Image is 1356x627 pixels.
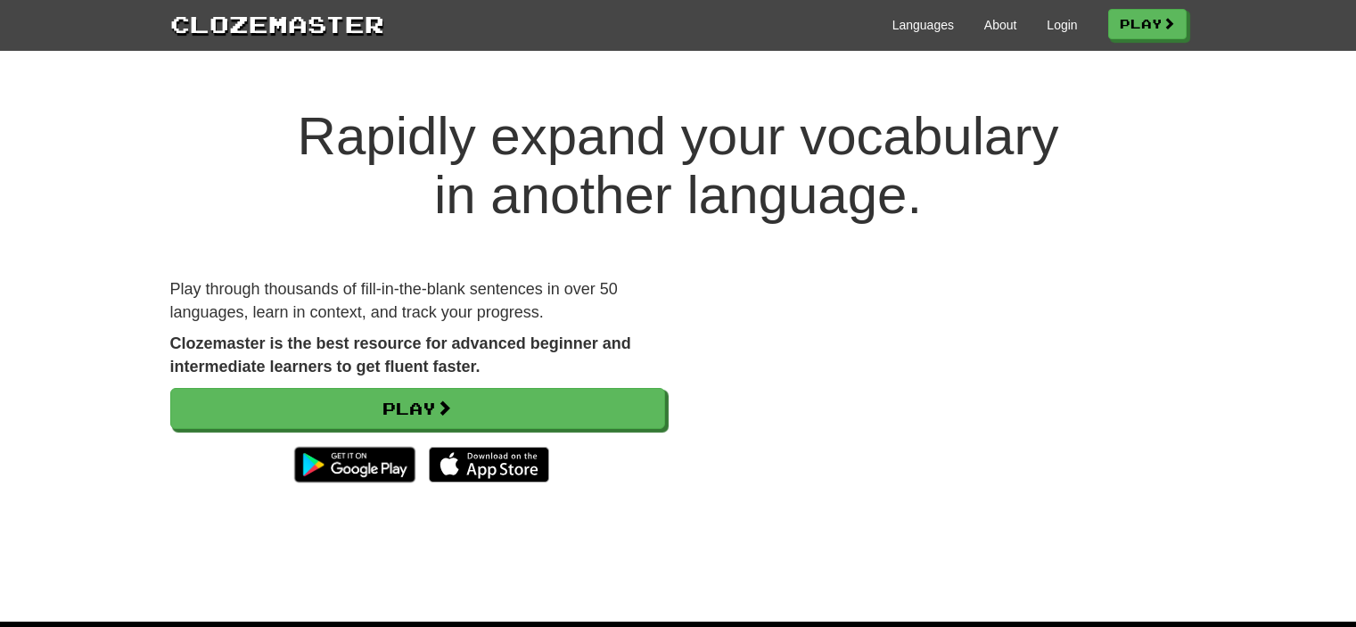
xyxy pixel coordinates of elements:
[170,334,631,375] strong: Clozemaster is the best resource for advanced beginner and intermediate learners to get fluent fa...
[285,438,423,491] img: Get it on Google Play
[1047,16,1077,34] a: Login
[170,278,665,324] p: Play through thousands of fill-in-the-blank sentences in over 50 languages, learn in context, and...
[429,447,549,483] img: Download_on_the_App_Store_Badge_US-UK_135x40-25178aeef6eb6b83b96f5f2d004eda3bffbb37122de64afbaef7...
[892,16,954,34] a: Languages
[984,16,1017,34] a: About
[170,7,384,40] a: Clozemaster
[1108,9,1187,39] a: Play
[170,388,665,429] a: Play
